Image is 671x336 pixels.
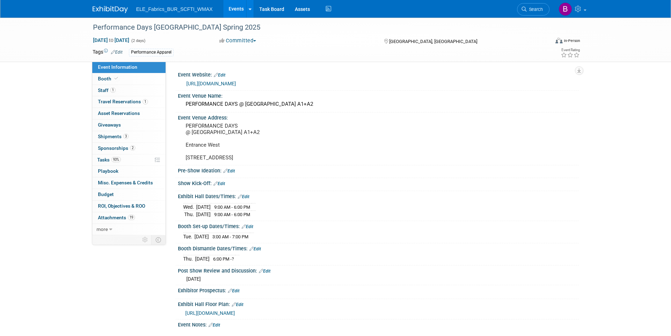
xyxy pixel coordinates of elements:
[561,48,580,52] div: Event Rating
[98,87,116,93] span: Staff
[98,145,135,151] span: Sponsorships
[185,310,235,316] a: [URL][DOMAIN_NAME]
[186,81,236,86] a: [URL][DOMAIN_NAME]
[178,112,579,121] div: Event Venue Address:
[98,215,135,220] span: Attachments
[183,211,196,218] td: Thu.
[111,50,123,55] a: Edit
[92,73,166,85] a: Booth
[98,180,153,185] span: Misc. Expenses & Credits
[194,233,209,240] td: [DATE]
[178,265,579,275] div: Post Show Review and Discussion:
[98,76,119,81] span: Booth
[389,39,477,44] span: [GEOGRAPHIC_DATA], [GEOGRAPHIC_DATA]
[178,319,579,329] div: Event Notes:
[178,69,579,79] div: Event Website:
[527,7,543,12] span: Search
[98,64,137,70] span: Event Information
[183,99,573,110] div: PERFORMANCE DAYS @ [GEOGRAPHIC_DATA] A1+A2
[214,73,225,78] a: Edit
[213,181,225,186] a: Edit
[238,194,249,199] a: Edit
[131,38,145,43] span: (2 days)
[242,224,253,229] a: Edit
[93,37,130,43] span: [DATE] [DATE]
[92,108,166,119] a: Asset Reservations
[92,201,166,212] a: ROI, Objectives & ROO
[98,110,140,116] span: Asset Reservations
[212,234,248,239] span: 3:00 AM - 7:00 PM
[178,191,579,200] div: Exhibit Hall Dates/Times:
[151,235,166,244] td: Toggle Event Tabs
[98,203,145,209] span: ROI, Objectives & ROO
[195,255,210,263] td: [DATE]
[111,157,121,162] span: 93%
[178,299,579,308] div: Exhibit Hall Floor Plan:
[228,288,240,293] a: Edit
[93,6,128,13] img: ExhibitDay
[92,131,166,142] a: Shipments3
[178,243,579,252] div: Booth Dismantle Dates/Times:
[92,96,166,108] a: Travel Reservations1
[98,191,114,197] span: Budget
[517,3,549,16] a: Search
[98,99,148,104] span: Travel Reservations
[92,166,166,177] a: Playbook
[136,6,213,12] span: ELE_Fabrics_BUR_SCFTI_WMAX
[183,255,195,263] td: Thu.
[93,48,123,56] td: Tags
[92,62,166,73] a: Event Information
[217,37,259,44] button: Committed
[91,21,539,34] div: Performance Days [GEOGRAPHIC_DATA] Spring 2025
[564,38,580,43] div: In-Person
[178,165,579,175] div: Pre-Show Ideation:
[183,233,194,240] td: Tue.
[98,168,118,174] span: Playbook
[92,189,166,200] a: Budget
[129,49,174,56] div: Performance Apparel
[92,224,166,235] a: more
[178,285,579,294] div: Exhibitor Prospectus:
[209,323,220,328] a: Edit
[196,203,211,211] td: [DATE]
[508,37,580,47] div: Event Format
[249,246,261,251] a: Edit
[213,256,234,262] span: 6:00 PM -
[178,91,579,99] div: Event Venue Name:
[555,38,563,43] img: Format-Inperson.png
[92,177,166,189] a: Misc. Expenses & Credits
[186,123,337,161] pre: PERFORMANCE DAYS @ [GEOGRAPHIC_DATA] A1+A2 Entrance West [STREET_ADDRESS]
[196,211,211,218] td: [DATE]
[232,302,243,307] a: Edit
[110,87,116,93] span: 1
[92,85,166,96] a: Staff1
[130,145,135,151] span: 2
[214,212,250,217] span: 9:00 AM - 6:00 PM
[128,215,135,220] span: 19
[183,203,196,211] td: Wed.
[123,134,129,139] span: 3
[139,235,151,244] td: Personalize Event Tab Strip
[98,134,129,139] span: Shipments
[92,143,166,154] a: Sponsorships2
[223,169,235,173] a: Edit
[114,77,118,80] i: Booth reservation complete
[178,178,579,187] div: Show Kick-Off:
[108,37,114,43] span: to
[178,221,579,230] div: Booth Set-up Dates/Times:
[97,157,121,163] span: Tasks
[186,276,201,282] span: [DATE]
[92,212,166,224] a: Attachments19
[98,122,121,128] span: Giveaways
[559,2,572,16] img: Brystol Cheek
[259,269,271,274] a: Edit
[92,120,166,131] a: Giveaways
[97,226,108,232] span: more
[232,256,234,262] span: ?
[92,154,166,166] a: Tasks93%
[143,99,148,104] span: 1
[214,204,250,210] span: 9:00 AM - 6:00 PM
